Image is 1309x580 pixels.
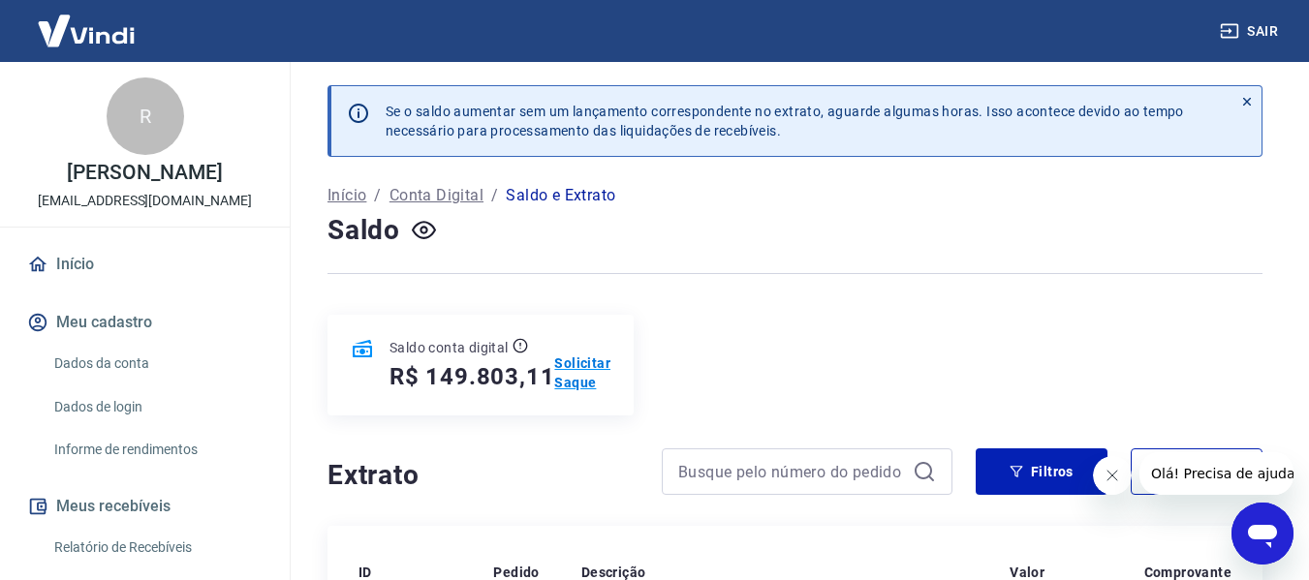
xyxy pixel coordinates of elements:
button: Meu cadastro [23,301,266,344]
p: Saldo e Extrato [506,184,615,207]
img: Vindi [23,1,149,60]
p: / [491,184,498,207]
a: Início [23,243,266,286]
p: [PERSON_NAME] [67,163,222,183]
input: Busque pelo número do pedido [678,457,905,486]
p: Se o saldo aumentar sem um lançamento correspondente no extrato, aguarde algumas horas. Isso acon... [386,102,1184,140]
button: Meus recebíveis [23,485,266,528]
a: Dados de login [47,387,266,427]
p: / [374,184,381,207]
a: Informe de rendimentos [47,430,266,470]
a: Início [327,184,366,207]
iframe: Mensagem da empresa [1139,452,1293,495]
span: Olá! Precisa de ajuda? [12,14,163,29]
button: Exportar [1131,448,1262,495]
iframe: Botão para abrir a janela de mensagens [1231,503,1293,565]
button: Sair [1216,14,1286,49]
p: Saldo conta digital [390,338,509,357]
a: Solicitar Saque [554,353,610,392]
h4: Extrato [327,456,639,495]
p: [EMAIL_ADDRESS][DOMAIN_NAME] [38,191,252,211]
button: Filtros [976,448,1107,495]
iframe: Fechar mensagem [1093,456,1132,495]
a: Dados da conta [47,344,266,383]
div: R [107,77,184,155]
h5: R$ 149.803,11 [390,361,554,392]
a: Relatório de Recebíveis [47,528,266,567]
a: Conta Digital [390,184,483,207]
h4: Saldo [327,211,400,250]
